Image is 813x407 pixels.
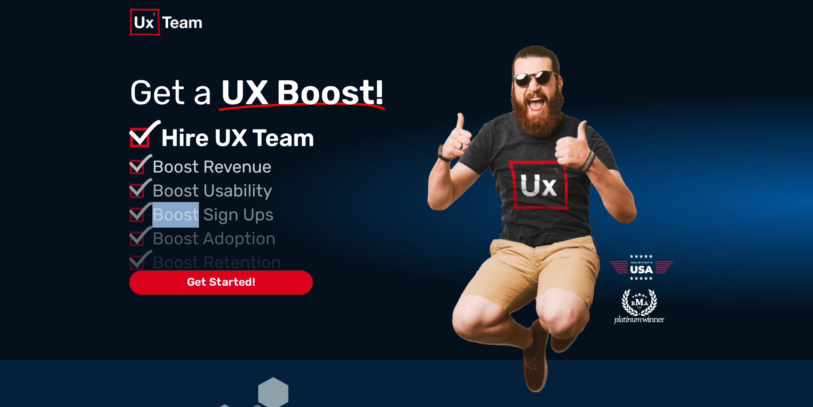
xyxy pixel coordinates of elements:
p: Boost Adoption [152,226,423,252]
p: Boost Sign Ups [152,202,423,228]
span: Get a [129,72,212,113]
span: UX Boost! [221,79,384,106]
p: Boost Usability [152,178,423,204]
p: Hire UX Team [161,120,423,156]
p: Boost Revenue [152,154,423,180]
span: Get Started! [129,270,313,295]
p: Boost Retention [152,250,423,275]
